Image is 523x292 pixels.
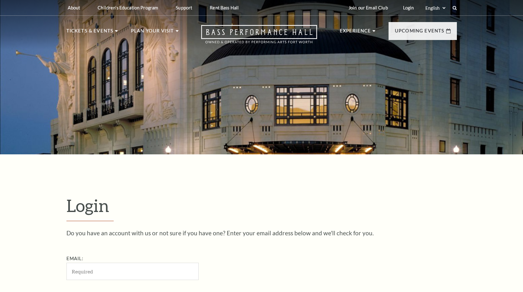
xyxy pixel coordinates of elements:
[66,27,114,38] p: Tickets & Events
[66,263,199,280] input: Required
[424,5,446,11] select: Select:
[176,5,192,10] p: Support
[210,5,239,10] p: Rent Bass Hall
[68,5,80,10] p: About
[340,27,371,38] p: Experience
[66,195,109,215] span: Login
[98,5,158,10] p: Children's Education Program
[131,27,174,38] p: Plan Your Visit
[66,230,457,236] p: Do you have an account with us or not sure if you have one? Enter your email address below and we...
[395,27,445,38] p: Upcoming Events
[66,256,84,261] label: Email:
